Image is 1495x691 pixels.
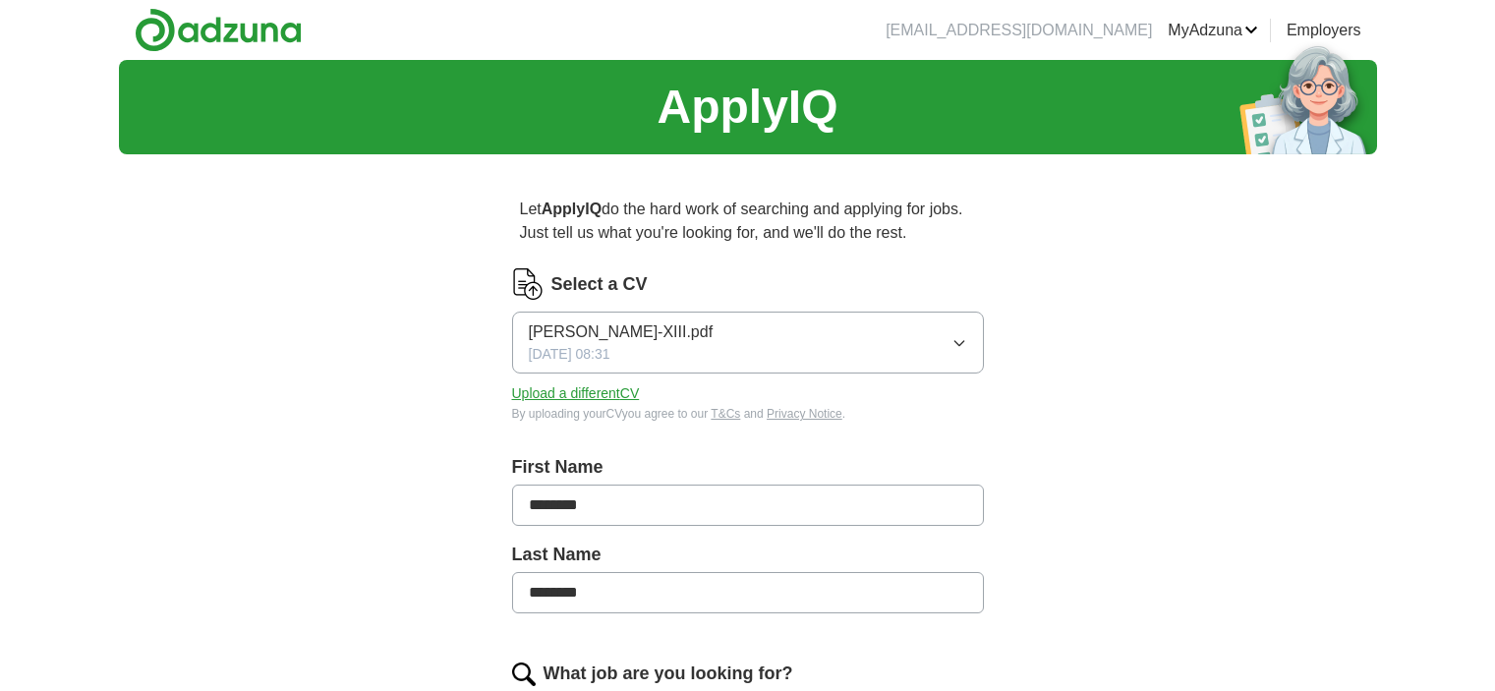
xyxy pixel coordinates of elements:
label: What job are you looking for? [544,661,793,687]
button: Upload a differentCV [512,383,640,404]
a: T&Cs [711,407,740,421]
li: [EMAIL_ADDRESS][DOMAIN_NAME] [886,19,1152,42]
span: [DATE] 08:31 [529,344,610,365]
a: MyAdzuna [1168,19,1258,42]
a: Privacy Notice [767,407,842,421]
span: [PERSON_NAME]-XIII.pdf [529,320,714,344]
h1: ApplyIQ [657,72,837,143]
strong: ApplyIQ [542,201,602,217]
div: By uploading your CV you agree to our and . [512,405,984,423]
label: Last Name [512,542,984,568]
a: Employers [1287,19,1361,42]
img: search.png [512,662,536,686]
label: First Name [512,454,984,481]
img: Adzuna logo [135,8,302,52]
label: Select a CV [551,271,648,298]
button: [PERSON_NAME]-XIII.pdf[DATE] 08:31 [512,312,984,374]
p: Let do the hard work of searching and applying for jobs. Just tell us what you're looking for, an... [512,190,984,253]
img: CV Icon [512,268,544,300]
